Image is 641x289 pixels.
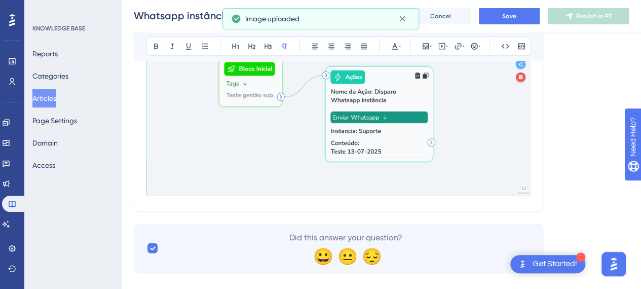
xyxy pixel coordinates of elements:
[313,248,329,264] div: 😀
[32,24,85,32] div: KNOWLEDGE BASE
[576,252,585,262] div: 1
[134,9,274,23] input: Article Name
[32,45,58,63] button: Reports
[32,134,58,152] button: Domain
[502,12,516,20] span: Save
[32,67,68,85] button: Categories
[32,89,56,107] button: Articles
[548,8,629,24] button: Publish in PT
[576,12,612,20] span: Publish in PT
[598,249,629,279] iframe: UserGuiding AI Assistant Launcher
[533,259,577,270] div: Get Started!
[479,8,540,24] button: Save
[362,248,378,264] div: 😔
[516,258,529,270] img: launcher-image-alternative-text
[410,8,471,24] button: Cancel
[24,3,63,15] span: Need Help?
[32,156,55,174] button: Access
[510,255,585,273] div: Open Get Started! checklist, remaining modules: 1
[245,13,299,25] span: Image uploaded
[430,12,451,20] span: Cancel
[337,248,354,264] div: 😐
[289,232,402,244] span: Did this answer your question?
[32,112,77,130] button: Page Settings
